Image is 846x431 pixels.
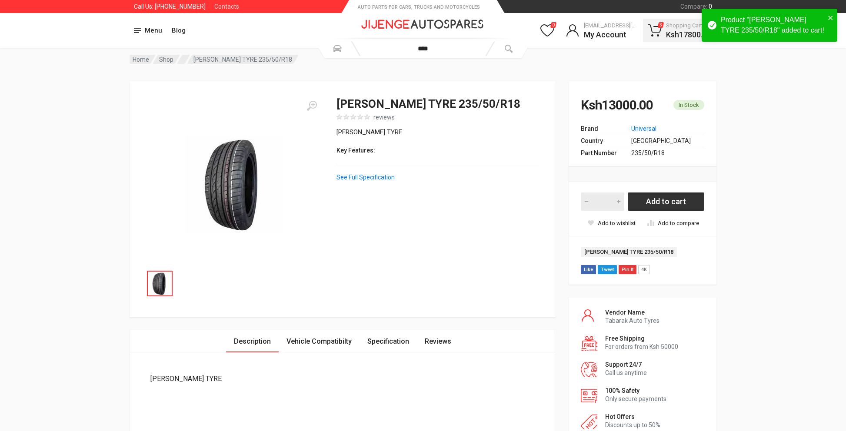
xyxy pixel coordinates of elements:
a: Vehicle Compatibilty [279,330,360,352]
span: Add to wishlist [598,220,636,227]
a: Like [581,265,596,274]
div: breadcrumb [130,48,716,81]
a: Shop [153,55,180,64]
span: Shopping Cart [666,20,711,30]
td: [GEOGRAPHIC_DATA] [631,135,704,147]
div: [PERSON_NAME] TYRE [336,127,538,137]
span: [EMAIL_ADDRESS][DOMAIN_NAME] [584,20,636,30]
button: Add to cart [628,192,704,211]
div: Product "[PERSON_NAME] TYRE 235/50/R18" added to cart! [721,15,825,36]
p: [PERSON_NAME] TYRE [150,373,535,385]
h1: [PERSON_NAME] TYRE 235/50/R18 [336,97,538,111]
a: 0 [536,19,559,42]
span: Ksh 17800.00 [666,29,711,40]
button: close [828,12,834,23]
a: Specification [360,330,417,352]
span: Add to compare [658,220,699,227]
a: [PERSON_NAME] TYRE 235/50/R18 [581,247,677,257]
div: Vendor Name [605,308,659,317]
div: In Stock [673,100,704,110]
button: Add to compare [643,217,704,229]
a: Tweet [598,265,617,274]
div: Call us anytime [605,368,647,378]
div: 100% Safety [605,386,666,395]
a: Description [226,330,279,352]
a: [EMAIL_ADDRESS][DOMAIN_NAME]My Account [561,19,641,42]
span: [PERSON_NAME] TYRE 235/50/R18 [187,55,299,64]
div: Hot Offers [605,412,660,421]
a: Reviews [417,330,459,352]
th: Country [581,135,631,147]
span: 3 [658,22,663,28]
div: For orders from Ksh 50000 [605,342,678,351]
div: Free Shipping [605,334,678,343]
button: Add to wishlist [581,217,643,229]
a: reviews [373,114,395,121]
a: Blog [167,23,190,38]
th: Part Number [581,147,631,159]
a: Contacts [214,3,239,10]
a: Universal [631,125,656,132]
button: Menu [130,23,167,38]
div: Only secure payments [605,395,666,404]
a: Home [130,55,156,64]
span: 0 [709,3,712,10]
span: My Account [584,29,636,40]
div: Key Features : [336,146,538,160]
th: Brand [581,123,631,135]
span: 0 [551,22,556,28]
div: Ksh 13000.00 [581,99,653,112]
a: 3Shopping CartKsh17800.00 [643,19,716,42]
div: Support 24/7 [605,360,647,369]
span: Menu [145,27,162,34]
span: Compare : [680,3,707,10]
a: Pin It [619,265,636,274]
td: 235/50/R18 [631,147,704,159]
div: Discounts up to 50% [605,421,660,430]
a: See Full Specification [336,174,395,181]
div: Tabarak Auto Tyres [605,316,659,325]
a: 4K [638,265,650,274]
